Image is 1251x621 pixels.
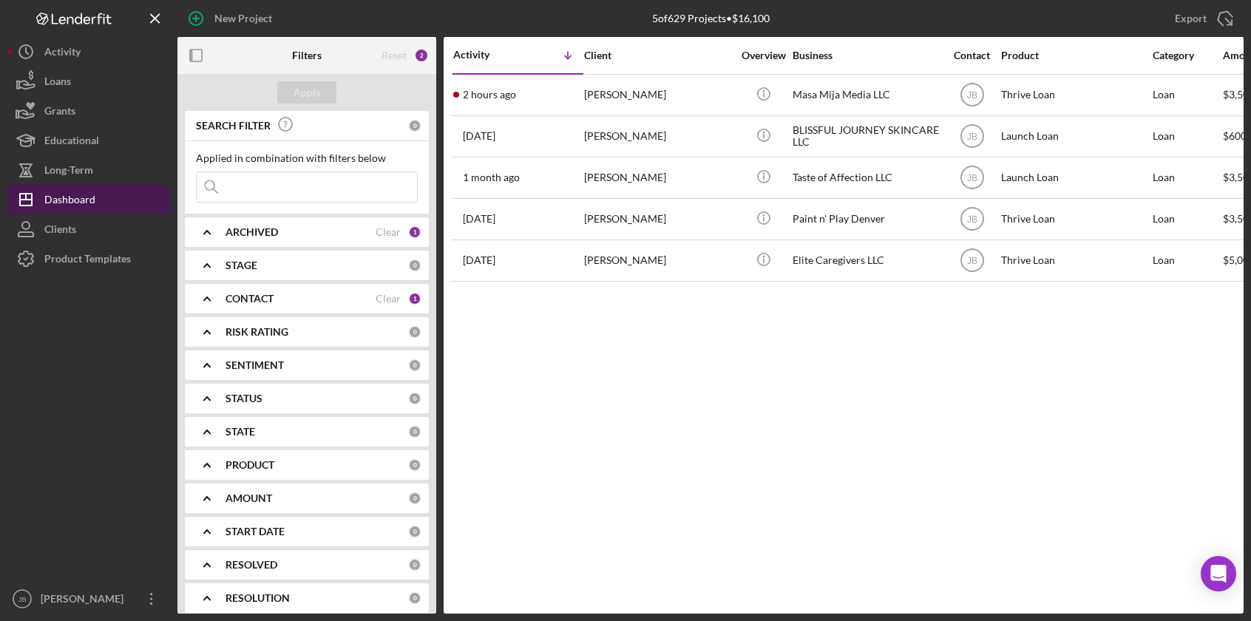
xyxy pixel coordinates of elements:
time: 2025-06-18 13:10 [463,254,495,266]
button: New Project [177,4,287,33]
b: STATE [226,426,255,438]
div: Paint n' Play Denver [793,200,940,239]
div: Elite Caregivers LLC [793,241,940,280]
div: Open Intercom Messenger [1201,556,1236,591]
text: JB [966,173,977,183]
b: PRODUCT [226,459,274,471]
div: 2 [414,48,429,63]
div: 1 [408,292,421,305]
div: 0 [408,558,421,571]
div: 0 [408,425,421,438]
button: Product Templates [7,244,170,274]
div: Thrive Loan [1001,75,1149,115]
div: 0 [408,119,421,132]
div: Loan [1153,158,1221,197]
div: Activity [453,49,518,61]
button: JB[PERSON_NAME] [7,584,170,614]
div: Loan [1153,241,1221,280]
div: [PERSON_NAME] [584,200,732,239]
div: [PERSON_NAME] [584,241,732,280]
b: CONTACT [226,293,274,305]
div: Client [584,50,732,61]
div: 0 [408,458,421,472]
b: ARCHIVED [226,226,278,238]
button: Activity [7,37,170,67]
div: Loans [44,67,71,100]
div: 1 [408,225,421,239]
div: 0 [408,259,421,272]
div: Clear [376,293,401,305]
b: RESOLVED [226,559,277,571]
button: Loans [7,67,170,96]
b: RESOLUTION [226,592,290,604]
button: Clients [7,214,170,244]
b: START DATE [226,526,285,537]
div: [PERSON_NAME] [584,75,732,115]
div: Loan [1153,200,1221,239]
div: Dashboard [44,185,95,218]
div: Overview [736,50,791,61]
time: 2025-08-27 13:28 [463,89,516,101]
text: JB [966,256,977,266]
b: AMOUNT [226,492,272,504]
div: Clear [376,226,401,238]
div: Applied in combination with filters below [196,152,418,164]
button: Grants [7,96,170,126]
div: 0 [408,325,421,339]
div: Loan [1153,75,1221,115]
button: Export [1160,4,1244,33]
text: JB [18,595,26,603]
div: Reset [382,50,407,61]
div: Product [1001,50,1149,61]
text: JB [966,132,977,142]
div: Launch Loan [1001,117,1149,156]
button: Long-Term [7,155,170,185]
div: Grants [44,96,75,129]
b: STAGE [226,259,257,271]
div: 0 [408,591,421,605]
div: Contact [944,50,1000,61]
div: Masa Mija Media LLC [793,75,940,115]
b: Filters [292,50,322,61]
div: Educational [44,126,99,159]
time: 2025-08-25 20:36 [463,130,495,142]
div: 0 [408,392,421,405]
b: SENTIMENT [226,359,284,371]
div: BLISSFUL JOURNEY SKINCARE LLC [793,117,940,156]
div: Taste of Affection LLC [793,158,940,197]
div: Export [1175,4,1207,33]
button: Dashboard [7,185,170,214]
div: 5 of 629 Projects • $16,100 [652,13,770,24]
div: Loan [1153,117,1221,156]
div: 0 [408,359,421,372]
div: Category [1153,50,1221,61]
div: [PERSON_NAME] [37,584,133,617]
b: STATUS [226,393,262,404]
div: Thrive Loan [1001,200,1149,239]
div: 0 [408,525,421,538]
text: JB [966,214,977,225]
div: [PERSON_NAME] [584,117,732,156]
div: Thrive Loan [1001,241,1149,280]
div: Activity [44,37,81,70]
time: 2025-07-14 16:35 [463,172,520,183]
div: Business [793,50,940,61]
div: Product Templates [44,244,131,277]
button: Educational [7,126,170,155]
div: Apply [294,81,321,103]
div: Long-Term [44,155,93,189]
div: [PERSON_NAME] [584,158,732,197]
div: Clients [44,214,76,248]
b: RISK RATING [226,326,288,338]
div: New Project [214,4,272,33]
time: 2025-07-08 17:42 [463,213,495,225]
button: Apply [277,81,336,103]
